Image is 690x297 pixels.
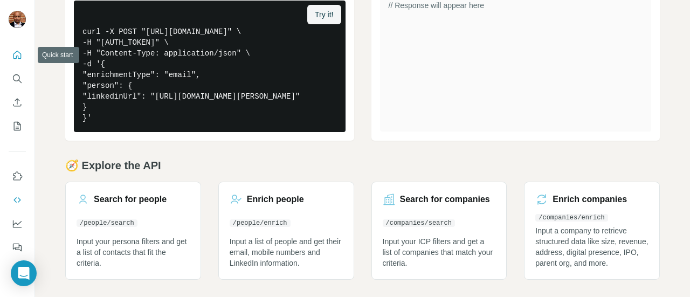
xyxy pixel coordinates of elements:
span: // Response will appear here [389,1,484,10]
code: /people/enrich [230,219,291,227]
button: Feedback [9,238,26,257]
button: Search [9,69,26,88]
h3: Search for people [94,193,167,206]
div: Open Intercom Messenger [11,260,37,286]
h3: Enrich people [247,193,304,206]
pre: curl -X POST "[URL][DOMAIN_NAME]" \ -H "[AUTH_TOKEN]" \ -H "Content-Type: application/json" \ -d ... [74,1,346,132]
a: Search for people/people/searchInput your persona filters and get a list of contacts that fit the... [65,182,201,280]
code: /people/search [77,219,137,227]
button: Use Surfe API [9,190,26,210]
button: My lists [9,116,26,136]
a: Enrich companies/companies/enrichInput a company to retrieve structured data like size, revenue, ... [524,182,660,280]
p: Input a company to retrieve structured data like size, revenue, address, digital presence, IPO, p... [535,225,648,268]
a: Search for companies/companies/searchInput your ICP filters and get a list of companies that matc... [371,182,507,280]
img: Avatar [9,11,26,28]
button: Use Surfe on LinkedIn [9,167,26,186]
h3: Enrich companies [553,193,627,206]
button: Quick start [9,45,26,65]
p: Input a list of people and get their email, mobile numbers and LinkedIn information. [230,236,343,268]
button: Dashboard [9,214,26,233]
p: Input your persona filters and get a list of contacts that fit the criteria. [77,236,190,268]
a: Enrich people/people/enrichInput a list of people and get their email, mobile numbers and LinkedI... [218,182,354,280]
h3: Search for companies [400,193,490,206]
button: Enrich CSV [9,93,26,112]
button: Try it! [307,5,341,24]
code: /companies/enrich [535,214,608,222]
h2: 🧭 Explore the API [65,158,660,173]
span: Try it! [315,9,333,20]
code: /companies/search [383,219,455,227]
p: Input your ICP filters and get a list of companies that match your criteria. [383,236,496,268]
